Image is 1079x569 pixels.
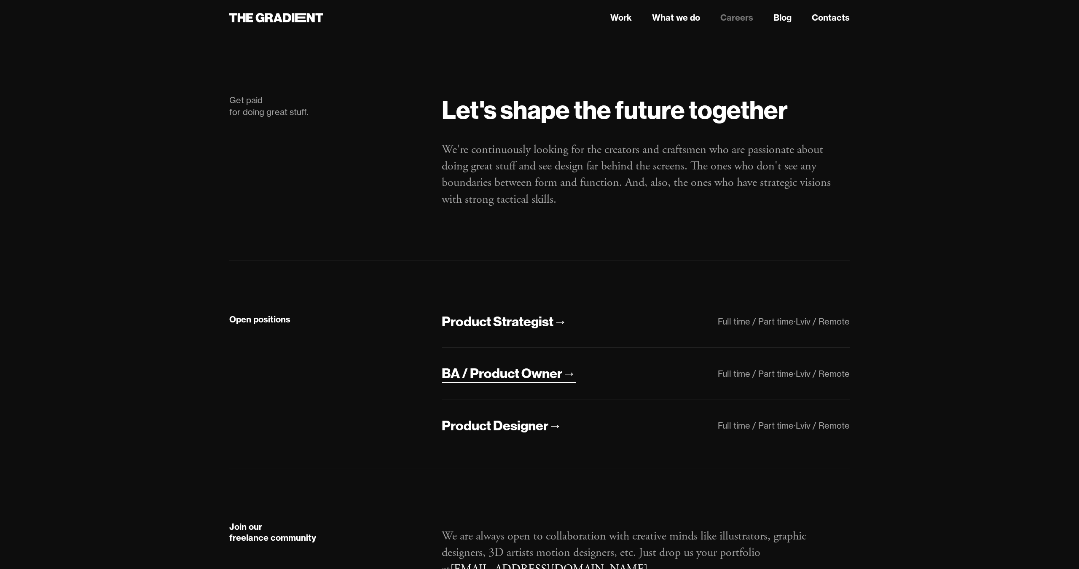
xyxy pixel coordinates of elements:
div: Full time / Part time [718,420,794,431]
a: Contacts [812,11,850,24]
div: BA / Product Owner [442,365,562,382]
div: Product Strategist [442,313,553,330]
div: · [794,368,796,379]
div: Lviv / Remote [796,368,850,379]
div: Lviv / Remote [796,316,850,327]
div: Get paid for doing great stuff. [229,94,425,118]
a: Product Strategist→ [442,313,567,331]
strong: Join our freelance community [229,521,316,543]
a: Work [610,11,632,24]
a: What we do [652,11,700,24]
div: Full time / Part time [718,316,794,327]
div: · [794,420,796,431]
div: Lviv / Remote [796,420,850,431]
a: BA / Product Owner→ [442,365,576,383]
div: → [548,417,562,435]
div: → [553,313,567,330]
div: Full time / Part time [718,368,794,379]
a: Product Designer→ [442,417,562,435]
a: Careers [720,11,753,24]
p: We're continuously looking for the creators and craftsmen who are passionate about doing great st... [442,142,850,208]
strong: Open positions [229,314,290,325]
div: → [562,365,576,382]
div: · [794,316,796,327]
div: Product Designer [442,417,548,435]
strong: Let's shape the future together [442,94,788,126]
a: Blog [773,11,792,24]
